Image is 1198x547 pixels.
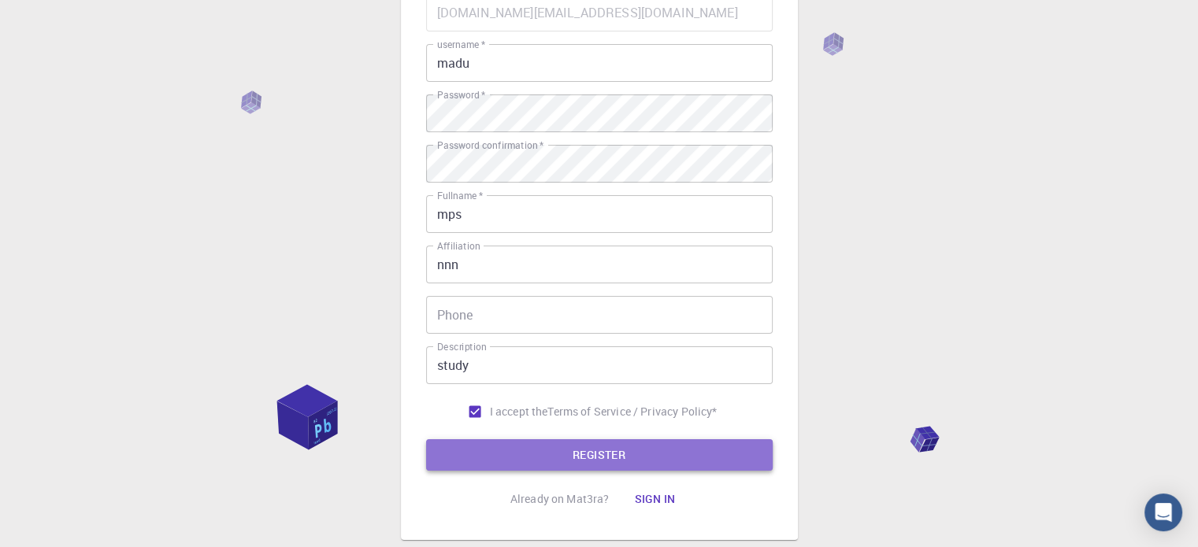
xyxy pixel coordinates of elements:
[437,139,543,152] label: Password confirmation
[437,38,485,51] label: username
[547,404,717,419] p: Terms of Service / Privacy Policy *
[510,491,610,507] p: Already on Mat3ra?
[490,404,548,419] span: I accept the
[426,439,773,471] button: REGISTER
[437,88,485,102] label: Password
[1144,493,1182,531] div: Open Intercom Messenger
[437,340,487,353] label: Description
[437,239,480,253] label: Affiliation
[547,404,717,419] a: Terms of Service / Privacy Policy*
[621,483,688,515] button: Sign in
[437,189,483,202] label: Fullname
